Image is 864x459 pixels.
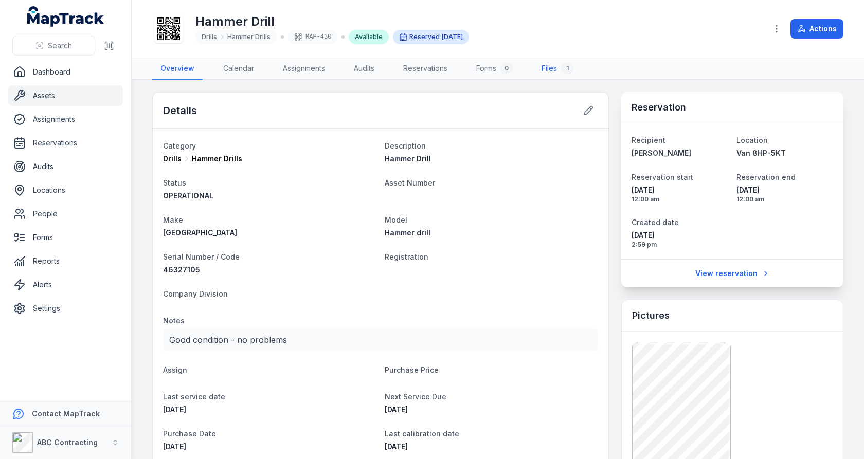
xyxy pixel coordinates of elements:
time: 29/01/2025, 11:00:00 am [385,442,408,451]
a: Overview [152,58,203,80]
span: Make [163,215,183,224]
span: 2:59 pm [632,241,728,249]
strong: Contact MapTrack [32,409,100,418]
span: Reservation start [632,173,693,181]
div: Available [349,30,389,44]
a: [PERSON_NAME] [632,148,728,158]
span: Last calibration date [385,429,459,438]
span: Hammer Drills [227,33,271,41]
a: Reservations [8,133,123,153]
p: Good condition - no problems [169,333,592,347]
span: Search [48,41,72,51]
span: 12:00 am [632,195,728,204]
span: [DATE] [442,33,463,41]
a: Calendar [215,58,262,80]
div: MAP-430 [288,30,337,44]
span: [DATE] [736,185,833,195]
time: 23/11/2024, 11:00:00 am [163,442,186,451]
time: 14/05/2025, 12:00:00 am [442,33,463,41]
a: Files1 [533,58,582,80]
strong: ABC Contracting [37,438,98,447]
h3: Pictures [632,308,670,323]
button: Search [12,36,95,56]
span: Hammer Drill [385,154,431,163]
a: Forms0 [468,58,521,80]
a: Assignments [8,109,123,130]
span: [GEOGRAPHIC_DATA] [163,228,237,237]
span: Asset Number [385,178,435,187]
time: 29/12/2025, 11:00:00 am [385,405,408,414]
span: Hammer drill [385,228,430,237]
span: Registration [385,252,428,261]
span: Assign [163,365,187,374]
a: Van 8HP-5KT [736,148,833,158]
h1: Hammer Drill [195,13,469,30]
span: OPERATIONAL [163,191,213,200]
span: Model [385,215,407,224]
span: 46327105 [163,265,200,274]
span: Van 8HP-5KT [736,149,786,157]
h3: Reservation [632,100,686,115]
a: People [8,204,123,224]
span: Recipient [632,136,665,144]
span: Next Service Due [385,392,446,401]
span: Category [163,141,196,150]
span: [DATE] [385,442,408,451]
a: Audits [346,58,383,80]
span: Status [163,178,186,187]
a: Dashboard [8,62,123,82]
a: MapTrack [27,6,104,27]
a: Reservations [395,58,456,80]
span: Drills [202,33,217,41]
a: Settings [8,298,123,319]
span: Created date [632,218,679,227]
time: 05/05/2025, 2:59:30 pm [632,230,728,249]
span: Serial Number / Code [163,252,240,261]
time: 14/05/2025, 12:00:00 am [632,185,728,204]
a: Assignments [275,58,333,80]
span: [DATE] [385,405,408,414]
span: [DATE] [632,185,728,195]
span: [DATE] [163,442,186,451]
span: Last service date [163,392,225,401]
a: Locations [8,180,123,200]
div: 1 [561,62,573,75]
h2: Details [163,103,197,118]
span: Description [385,141,426,150]
span: Reservation end [736,173,796,181]
a: Forms [8,227,123,248]
span: [DATE] [163,405,186,414]
button: Actions [790,19,843,39]
span: Drills [163,154,182,164]
a: Alerts [8,274,123,295]
time: 17/05/2025, 12:00:00 am [736,185,833,204]
div: 0 [500,62,513,75]
span: Hammer Drills [192,154,242,164]
span: Location [736,136,768,144]
a: Audits [8,156,123,177]
span: Company Division [163,289,228,298]
span: Purchase Price [385,365,439,374]
div: Reserved [393,30,469,44]
span: Notes [163,316,185,325]
span: 12:00 am [736,195,833,204]
a: Assets [8,85,123,106]
a: View reservation [689,264,777,283]
span: Purchase Date [163,429,216,438]
time: 29/12/2024, 11:00:00 am [163,405,186,414]
a: Reports [8,251,123,271]
span: [DATE] [632,230,728,241]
